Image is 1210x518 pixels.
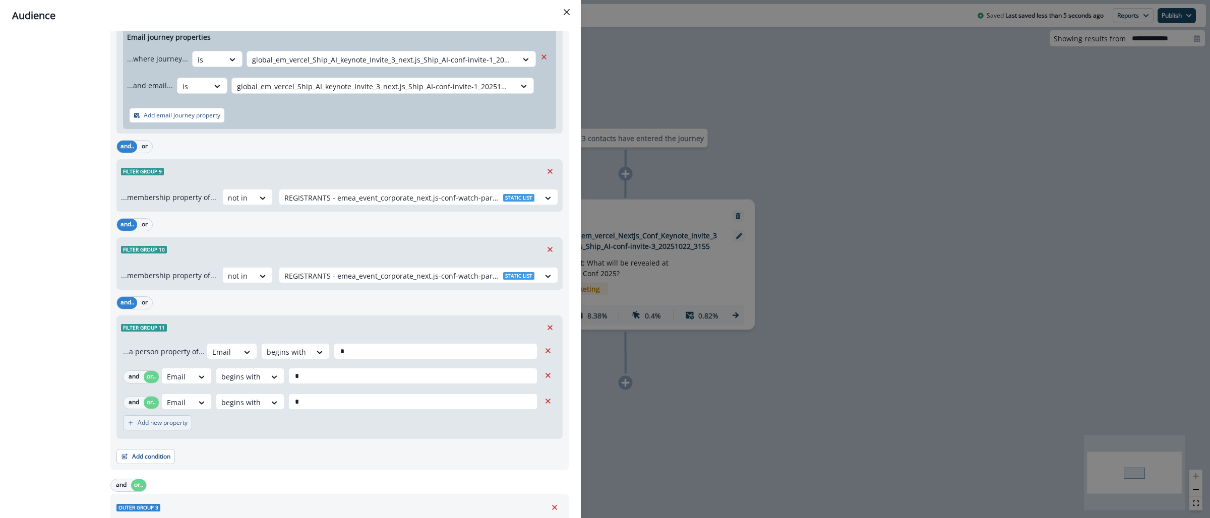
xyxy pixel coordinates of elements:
button: or [137,297,152,309]
p: Email journey properties [127,32,211,42]
span: Filter group 10 [121,246,167,253]
button: or [137,219,152,231]
button: or.. [144,371,159,383]
button: Add email journey property [129,108,225,123]
p: ...where journey... [127,53,188,64]
span: Filter group 9 [121,168,164,175]
button: or.. [144,397,159,409]
button: or.. [131,479,146,491]
button: Remove [542,164,558,179]
button: and.. [117,141,137,153]
button: Add condition [116,449,175,464]
button: and.. [117,297,137,309]
button: Remove [547,500,563,515]
button: and [111,479,131,491]
button: Close [559,4,575,20]
button: Add new property [123,415,192,430]
p: ...a person property of... [123,346,205,357]
button: Remove [540,368,556,383]
div: Audience [12,8,569,23]
button: and [124,397,144,409]
button: and.. [117,219,137,231]
button: Remove [540,343,556,358]
span: Filter group 11 [121,324,167,332]
p: ...membership property of... [121,270,216,281]
p: ...and email... [127,80,173,91]
p: Add email journey property [144,112,220,119]
button: Remove [542,320,558,335]
span: Outer group 3 [116,504,160,511]
button: Remove [540,394,556,409]
button: Remove [536,49,552,64]
p: ...membership property of... [121,192,216,203]
p: Add new property [138,419,188,426]
button: Remove [542,242,558,257]
button: and [124,371,144,383]
button: or [137,141,152,153]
